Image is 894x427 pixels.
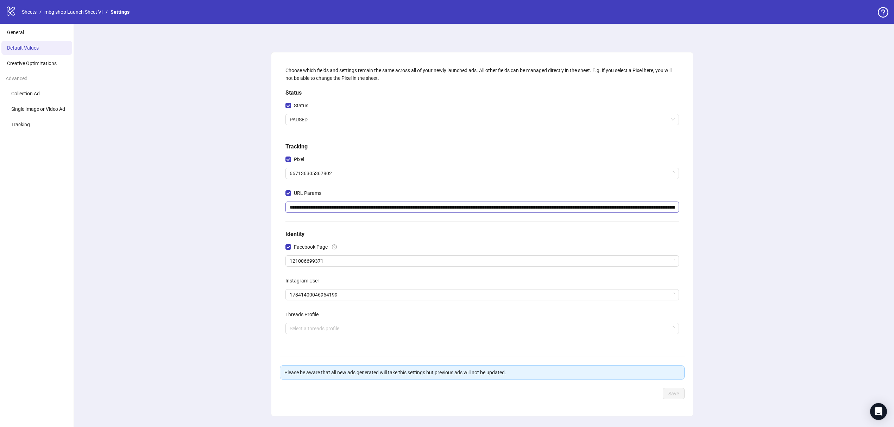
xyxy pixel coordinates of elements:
[290,289,675,300] span: 17841400046954199
[285,275,324,286] label: Instagram User
[43,8,104,16] a: mbg shop Launch Sheet VI
[7,60,57,66] span: Creative Optimizations
[671,293,675,297] span: loading
[291,243,330,251] span: Facebook Page
[285,89,679,97] h5: Status
[332,244,337,249] span: question-circle
[285,309,323,320] label: Threads Profile
[11,106,65,112] span: Single Image or Video Ad
[285,66,679,82] div: Choose which fields and settings remain the same across all of your newly launched ads. All other...
[284,369,680,376] div: Please be aware that all new ads generated will take this settings but previous ads will not be u...
[878,7,888,18] span: question-circle
[7,30,24,35] span: General
[291,155,307,163] span: Pixel
[7,45,39,51] span: Default Values
[20,8,38,16] a: Sheets
[290,114,675,125] span: PAUSED
[291,102,311,109] span: Status
[291,189,324,197] span: URL Params
[109,8,131,16] a: Settings
[290,256,675,266] span: 121006699371
[11,91,40,96] span: Collection Ad
[106,8,108,16] li: /
[870,403,887,420] div: Open Intercom Messenger
[663,388,685,399] button: Save
[671,326,675,331] span: loading
[285,142,679,151] h5: Tracking
[11,122,30,127] span: Tracking
[39,8,42,16] li: /
[290,168,675,179] span: 667136305367802
[285,230,679,238] h5: Identity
